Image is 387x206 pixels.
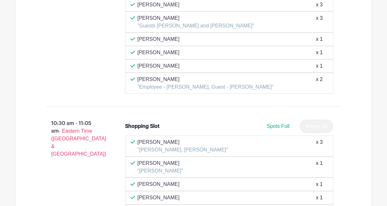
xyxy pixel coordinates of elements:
div: x 1 [316,49,323,56]
div: x 1 [316,194,323,202]
p: "Employee - [PERSON_NAME], Guest - [PERSON_NAME]" [138,83,274,91]
div: x 1 [316,62,323,70]
p: [PERSON_NAME] [138,49,180,56]
p: [PERSON_NAME] [138,180,180,188]
p: [PERSON_NAME] [138,194,180,202]
span: - Eastern Time ([GEOGRAPHIC_DATA] & [GEOGRAPHIC_DATA]) [51,128,106,157]
p: "[PERSON_NAME], [PERSON_NAME]" [138,146,228,154]
p: [PERSON_NAME] [138,138,228,146]
div: x 1 [316,180,323,188]
p: [PERSON_NAME] [138,76,274,83]
p: "[PERSON_NAME]" [138,167,183,175]
div: x 3 [316,14,323,30]
div: Shopping Slot [125,122,160,130]
p: [PERSON_NAME] [138,159,183,167]
div: x 1 [316,35,323,43]
div: x 1 [316,159,323,175]
p: [PERSON_NAME] [138,1,180,9]
div: x 3 [316,1,323,9]
span: Spots Full [267,123,289,129]
p: [PERSON_NAME] [138,62,180,70]
div: x 2 [316,76,323,91]
p: [PERSON_NAME] [138,14,254,22]
p: 10:30 am - 11:05 am [36,117,115,160]
p: [PERSON_NAME] [138,35,180,43]
p: "Guests [PERSON_NAME] and [PERSON_NAME]" [138,22,254,30]
div: x 3 [316,138,323,154]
